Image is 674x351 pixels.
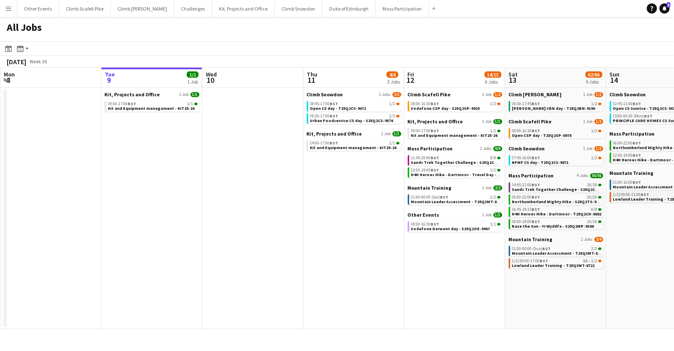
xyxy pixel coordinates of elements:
span: 01:00-00:00 (Sat) [411,195,449,199]
div: Climb [PERSON_NAME]1 Job1/208:30-17:45BST1/2[PERSON_NAME] CBN day - T25Q2BN-9190 [509,91,603,118]
span: Sun [610,71,620,78]
a: 2 [660,3,670,14]
span: 62/66 [586,71,603,78]
span: 1/2 [598,103,602,105]
div: Kit, Projects and Office1 Job1/114:00-17:00BST1/1Kit and Equipment management - KIT25-26 [307,131,401,152]
span: Lowland Leader Training - T25Q3MT-8722 [512,263,595,268]
span: 1/1 [491,129,497,133]
span: BST [532,207,540,212]
span: Climb Scafell Pike [509,118,552,125]
a: Mass Participation2 Jobs9/9 [408,145,502,152]
a: 01:00-00:00 (Sat)BST2/2Mountain Leader Assessment - T25Q3MT-8802 [411,194,501,204]
button: Climb Snowdon [275,0,322,17]
span: | [518,258,519,264]
span: 1/1 [396,142,400,144]
span: 1 Job [584,92,593,97]
span: 1A [584,259,588,263]
span: Kit, Projects and Office [307,131,362,137]
a: Climb Scafell Pike1 Job1/2 [408,91,502,98]
span: 1/2 [598,260,602,262]
span: Fri [408,71,415,78]
a: Climb Snowdon2 Jobs3/5 [307,91,401,98]
span: BST [633,140,641,146]
span: 1 Job [483,119,492,124]
a: 1/2|09:00-17:00BST1A•1/2Lowland Leader Training - T25Q3MT-8722 [512,258,602,268]
span: 1/1 [191,92,199,97]
span: BST [440,194,449,200]
span: BST [330,113,338,119]
span: 12 [407,75,415,85]
span: 1/2 [592,102,598,106]
span: Thu [307,71,317,78]
a: 04:45-21:00BST18/18Sands Trek Together Challenge - S25Q2CH-9384 [512,182,602,192]
a: Mass Participation4 Jobs56/56 [509,172,603,179]
span: Climb Snowdon [307,91,343,98]
span: Tue [105,71,115,78]
span: BST [330,101,338,106]
span: 1/2 [595,119,603,124]
a: Climb [PERSON_NAME]1 Job1/2 [509,91,603,98]
span: 10 [205,75,217,85]
div: [DATE] [7,57,26,66]
span: 2/3 [390,114,396,118]
div: 6 Jobs [485,79,501,85]
span: 1/1 [187,71,199,78]
span: 1/2 [592,156,598,160]
span: 08:00-16:30 [411,102,439,106]
span: Diana CBN day - T25Q2BN-9190 [512,106,595,111]
span: Mass Participation [509,172,554,179]
span: 11 [306,75,317,85]
span: 1/1 [494,119,502,124]
a: 09:30-17:00BST2/3Urban Foodservice CS day - S25Q2CS-9576 [310,113,400,123]
div: Mountain Training2 Jobs3/401:00-00:00 (Sun)BST2/2Mountain Leader Assessment - T25Q3MT-88021/2|09:... [509,236,603,270]
span: 15:00-00:30 (Mon) [613,114,653,118]
span: Climb Scafell Pike [408,91,451,98]
span: 1 Job [584,146,593,151]
span: Kit and Equipment management - KIT25-26 [310,145,397,150]
a: 14:00-17:00BST1/1Kit and Equipment management - KIT25-26 [310,140,400,150]
span: Vodafone CSP day - S25Q2SP-9915 [411,106,480,111]
span: 8/8 [592,207,598,212]
span: Wed [206,71,217,78]
span: 1 Job [483,185,492,190]
a: Kit, Projects and Office1 Job1/1 [307,131,401,137]
span: BST [540,258,548,264]
span: 01:00-00:00 (Sun) [512,247,551,251]
span: 1/2 [396,103,400,105]
span: BST [431,221,439,227]
div: Kit, Projects and Office1 Job1/109:00-17:00BST1/1Kit and Equipment management - KIT25-26 [105,91,199,113]
span: 2/2 [613,193,620,197]
span: 2 [667,2,671,8]
a: Mountain Training1 Job2/2 [408,185,502,191]
span: Sat [509,71,518,78]
div: Climb Scafell Pike1 Job1/208:00-16:30BST1/2Open CSP day - T25Q2SP-8976 [509,118,603,145]
span: BST [532,101,540,106]
span: Week 36 [28,58,49,65]
span: 9 [104,75,115,85]
span: BST [532,219,540,224]
span: BST [431,128,439,133]
span: BST [431,155,439,161]
button: Challenges [174,0,212,17]
span: Urban Foodservice CS day - S25Q2CS-9576 [310,118,393,123]
span: 10/10 [598,220,602,223]
span: 1/2 [491,102,497,106]
span: BST [330,140,338,146]
a: 01:00-00:00 (Sun)BST2/2Mountain Leader Assessment - T25Q3MT-8802 [512,246,602,256]
span: 06:00-22:00 [613,141,641,145]
span: BST [633,152,641,158]
span: 1/2 [494,92,502,97]
span: 20/20 [587,195,598,199]
span: 2 Jobs [480,146,492,151]
span: 1/2 [497,103,501,105]
span: NFMF CS day - T25Q2CS-9871 [512,160,569,165]
span: 12:00-19:00 [613,153,641,158]
span: BST [532,194,540,200]
span: 20/20 [598,196,602,199]
span: 1/2 [598,157,602,159]
button: Duke of Edinburgh [322,0,376,17]
a: 11:45-20:00BST8/8Sands Trek Together Challenge - S25Q2CH-9384 [411,155,501,165]
span: 06:45-19:15 [512,207,540,212]
span: 1 Job [180,92,189,97]
span: 1/1 [393,131,401,136]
